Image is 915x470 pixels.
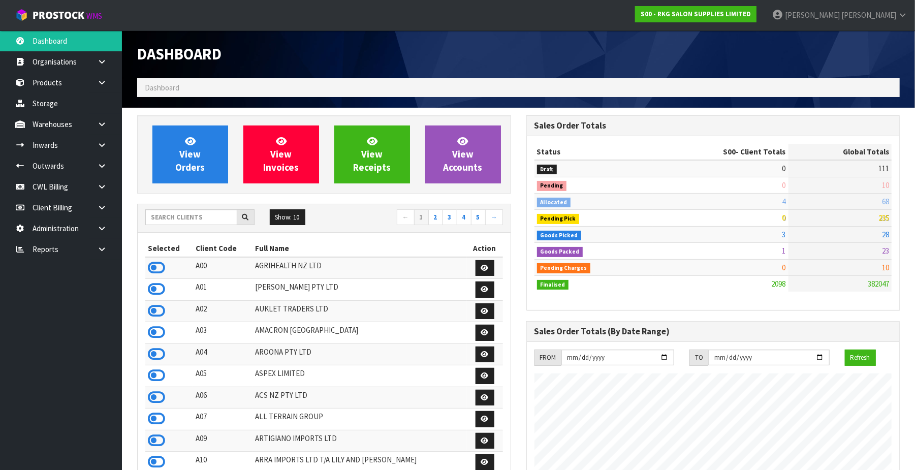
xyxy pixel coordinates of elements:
[782,213,786,223] span: 0
[253,279,467,301] td: [PERSON_NAME] PTY LTD
[145,83,179,92] span: Dashboard
[537,263,591,273] span: Pending Charges
[785,10,840,20] span: [PERSON_NAME]
[253,322,467,344] td: AMACRON [GEOGRAPHIC_DATA]
[137,44,222,64] span: Dashboard
[193,279,253,301] td: A01
[193,365,253,387] td: A05
[841,10,896,20] span: [PERSON_NAME]
[537,198,571,208] span: Allocated
[253,365,467,387] td: ASPEX LIMITED
[471,209,486,226] a: 5
[537,214,580,224] span: Pending Pick
[414,209,429,226] a: 1
[845,350,876,366] button: Refresh
[193,409,253,430] td: A07
[457,209,471,226] a: 4
[145,209,237,225] input: Search clients
[193,257,253,279] td: A00
[652,144,788,160] th: - Client Totals
[878,213,889,223] span: 235
[882,197,889,206] span: 68
[353,135,391,173] span: View Receipts
[534,121,892,131] h3: Sales Order Totals
[782,197,786,206] span: 4
[253,240,467,257] th: Full Name
[253,300,467,322] td: AUKLET TRADERS LTD
[253,387,467,409] td: ACS NZ PTY LTD
[428,209,443,226] a: 2
[782,246,786,256] span: 1
[537,181,567,191] span: Pending
[397,209,415,226] a: ←
[443,209,457,226] a: 3
[782,263,786,272] span: 0
[193,387,253,409] td: A06
[263,135,299,173] span: View Invoices
[537,247,583,257] span: Goods Packed
[882,263,889,272] span: 10
[534,350,561,366] div: FROM
[641,10,751,18] strong: S00 - RKG SALON SUPPLIES LIMITED
[253,409,467,430] td: ALL TERRAIN GROUP
[467,240,503,257] th: Action
[193,240,253,257] th: Client Code
[270,209,305,226] button: Show: 10
[689,350,708,366] div: TO
[772,279,786,289] span: 2098
[193,300,253,322] td: A02
[537,280,569,290] span: Finalised
[868,279,889,289] span: 382047
[253,430,467,452] td: ARTIGIANO IMPORTS LTD
[537,231,582,241] span: Goods Picked
[782,180,786,190] span: 0
[86,11,102,21] small: WMS
[15,9,28,21] img: cube-alt.png
[788,144,892,160] th: Global Totals
[243,126,319,183] a: ViewInvoices
[537,165,557,175] span: Draft
[145,240,193,257] th: Selected
[782,230,786,239] span: 3
[33,9,84,22] span: ProStock
[332,209,503,227] nav: Page navigation
[635,6,756,22] a: S00 - RKG SALON SUPPLIES LIMITED
[425,126,501,183] a: ViewAccounts
[253,257,467,279] td: AGRIHEALTH NZ LTD
[782,164,786,173] span: 0
[534,144,652,160] th: Status
[485,209,503,226] a: →
[175,135,205,173] span: View Orders
[882,246,889,256] span: 23
[193,430,253,452] td: A09
[193,343,253,365] td: A04
[193,322,253,344] td: A03
[723,147,736,156] span: S00
[534,327,892,336] h3: Sales Order Totals (By Date Range)
[882,180,889,190] span: 10
[152,126,228,183] a: ViewOrders
[878,164,889,173] span: 111
[444,135,483,173] span: View Accounts
[253,343,467,365] td: AROONA PTY LTD
[334,126,410,183] a: ViewReceipts
[882,230,889,239] span: 28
